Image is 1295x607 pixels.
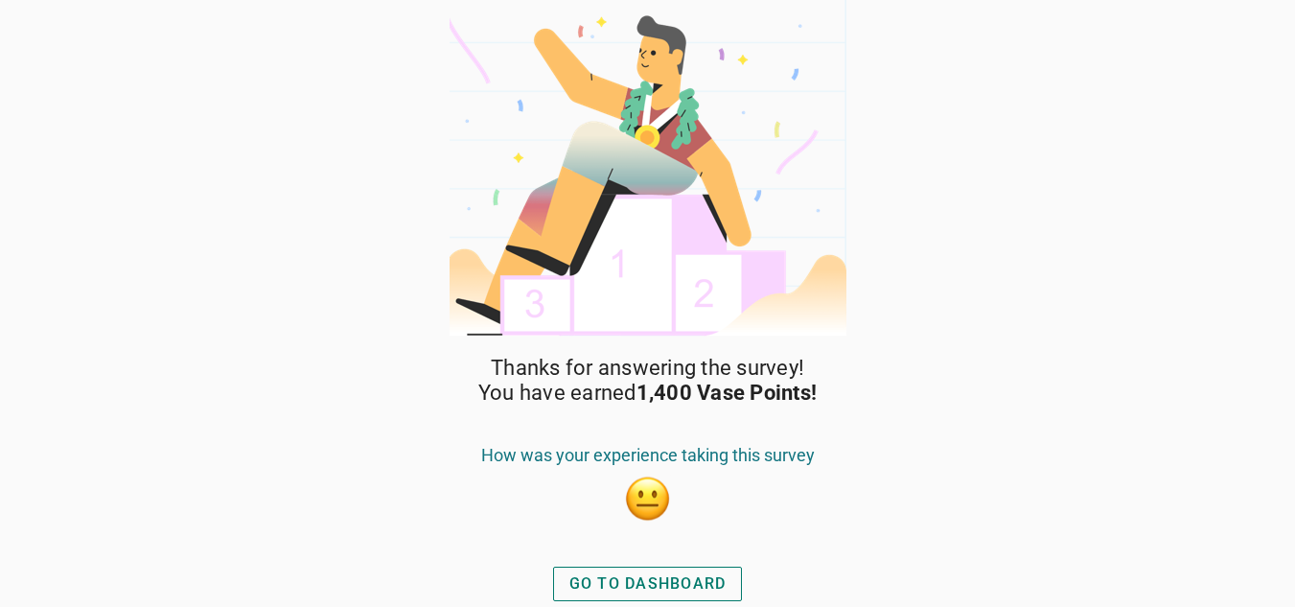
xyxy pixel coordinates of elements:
[636,381,818,405] strong: 1,400 Vase Points!
[447,445,849,476] div: How was your experience taking this survey
[478,381,817,406] span: You have earned
[569,572,727,595] div: GO TO DASHBOARD
[491,356,804,381] span: Thanks for answering the survey!
[553,567,743,601] button: GO TO DASHBOARD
